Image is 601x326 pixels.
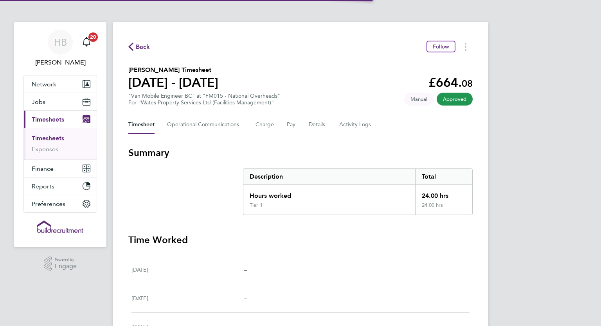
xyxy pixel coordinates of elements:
[32,145,58,153] a: Expenses
[14,22,106,247] nav: Main navigation
[404,93,434,106] span: This timesheet was manually created.
[131,265,244,274] div: [DATE]
[24,111,97,128] button: Timesheets
[24,177,97,195] button: Reports
[37,220,83,233] img: buildrec-logo-retina.png
[256,115,274,134] button: Charge
[462,78,473,89] span: 08
[244,294,247,302] span: –
[55,263,77,270] span: Engage
[32,183,54,190] span: Reports
[128,147,473,159] h3: Summary
[24,128,97,159] div: Timesheets
[24,93,97,110] button: Jobs
[32,165,54,172] span: Finance
[24,195,97,212] button: Preferences
[459,41,473,53] button: Timesheets Menu
[250,202,263,208] div: Tier 1
[55,256,77,263] span: Powered by
[32,98,45,106] span: Jobs
[128,234,473,246] h3: Time Worked
[88,32,98,42] span: 20
[23,30,97,67] a: HB[PERSON_NAME]
[167,115,243,134] button: Operational Communications
[437,93,473,106] span: This timesheet has been approved.
[24,160,97,177] button: Finance
[243,168,473,215] div: Summary
[128,115,155,134] button: Timesheet
[128,65,218,75] h2: [PERSON_NAME] Timesheet
[243,185,415,202] div: Hours worked
[32,81,56,88] span: Network
[32,116,64,123] span: Timesheets
[244,266,247,273] span: –
[415,169,472,184] div: Total
[426,41,455,52] button: Follow
[339,115,372,134] button: Activity Logs
[415,185,472,202] div: 24.00 hrs
[23,58,97,67] span: Hayley Barrance
[128,93,280,106] div: "Van Mobile Engineer BC" at "FM015 - National Overheads"
[79,30,94,55] a: 20
[44,256,77,271] a: Powered byEngage
[128,75,218,90] h1: [DATE] - [DATE]
[415,202,472,215] div: 24.00 hrs
[428,75,473,90] app-decimal: £664.
[309,115,327,134] button: Details
[32,134,64,142] a: Timesheets
[23,220,97,233] a: Go to home page
[24,75,97,93] button: Network
[128,99,280,106] div: For "Wates Property Services Ltd (Facilities Management)"
[243,169,415,184] div: Description
[433,43,449,50] span: Follow
[128,42,150,52] button: Back
[136,42,150,52] span: Back
[32,200,65,208] span: Preferences
[54,37,67,47] span: HB
[287,115,296,134] button: Pay
[131,294,244,303] div: [DATE]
